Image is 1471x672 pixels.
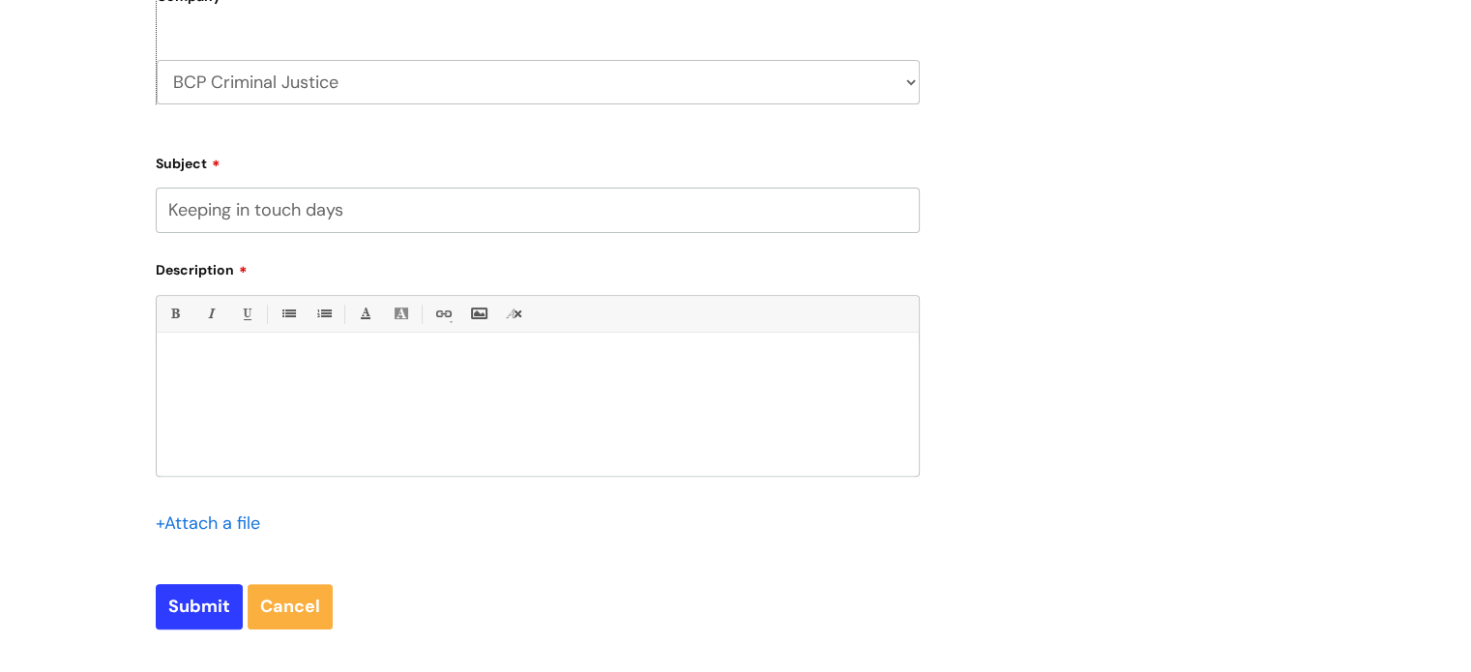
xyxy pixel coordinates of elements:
[389,302,413,326] a: Back Color
[234,302,258,326] a: Underline(Ctrl-U)
[353,302,377,326] a: Font Color
[248,584,333,628] a: Cancel
[311,302,336,326] a: 1. Ordered List (Ctrl-Shift-8)
[156,508,272,539] div: Attach a file
[198,302,222,326] a: Italic (Ctrl-I)
[156,255,920,278] label: Description
[276,302,300,326] a: • Unordered List (Ctrl-Shift-7)
[430,302,455,326] a: Link
[156,149,920,172] label: Subject
[156,584,243,628] input: Submit
[466,302,490,326] a: Insert Image...
[502,302,526,326] a: Remove formatting (Ctrl-\)
[162,302,187,326] a: Bold (Ctrl-B)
